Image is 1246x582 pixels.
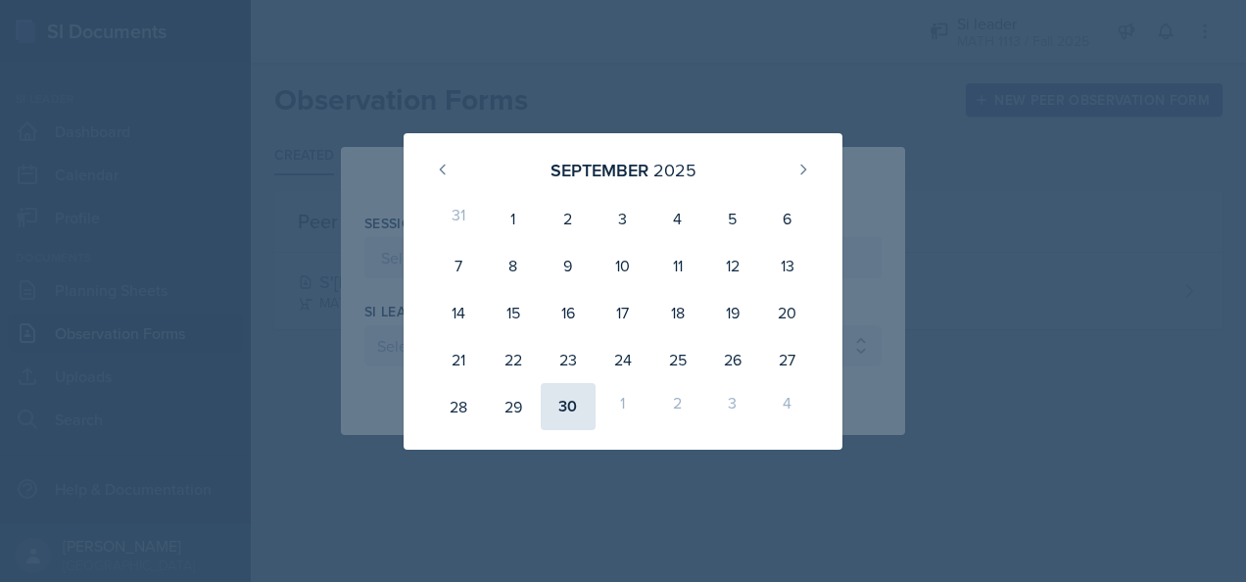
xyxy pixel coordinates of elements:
[650,242,705,289] div: 11
[551,157,648,183] div: September
[431,195,486,242] div: 31
[541,195,596,242] div: 2
[705,289,760,336] div: 19
[705,242,760,289] div: 12
[431,383,486,430] div: 28
[760,336,815,383] div: 27
[650,195,705,242] div: 4
[431,242,486,289] div: 7
[486,336,541,383] div: 22
[705,195,760,242] div: 5
[760,383,815,430] div: 4
[650,383,705,430] div: 2
[596,383,650,430] div: 1
[596,195,650,242] div: 3
[760,195,815,242] div: 6
[541,383,596,430] div: 30
[431,289,486,336] div: 14
[705,336,760,383] div: 26
[541,289,596,336] div: 16
[596,336,650,383] div: 24
[486,242,541,289] div: 8
[653,157,696,183] div: 2025
[705,383,760,430] div: 3
[541,336,596,383] div: 23
[596,289,650,336] div: 17
[541,242,596,289] div: 9
[431,336,486,383] div: 21
[596,242,650,289] div: 10
[650,289,705,336] div: 18
[760,242,815,289] div: 13
[760,289,815,336] div: 20
[486,195,541,242] div: 1
[486,289,541,336] div: 15
[650,336,705,383] div: 25
[486,383,541,430] div: 29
